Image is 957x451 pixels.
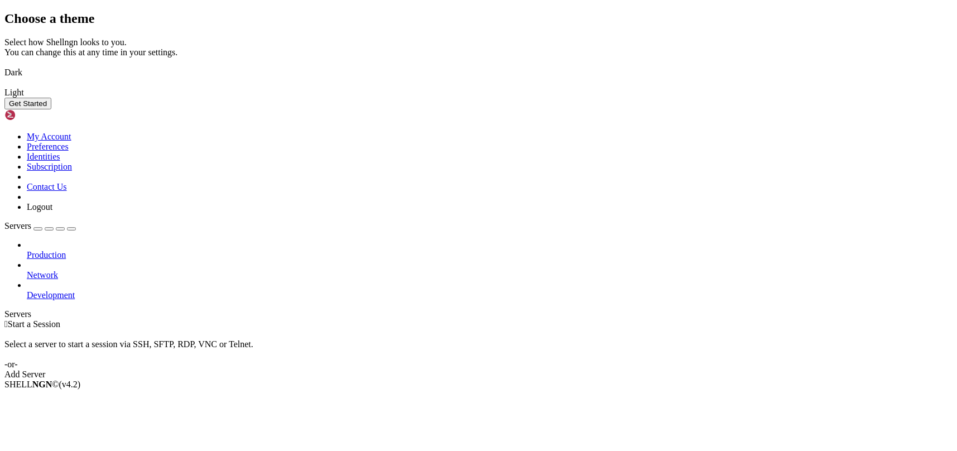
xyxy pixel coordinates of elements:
[4,11,953,26] h2: Choose a theme
[27,152,60,161] a: Identities
[27,270,953,280] a: Network
[27,290,953,300] a: Development
[27,260,953,280] li: Network
[4,98,51,109] button: Get Started
[4,37,953,57] div: Select how Shellngn looks to you. You can change this at any time in your settings.
[4,88,953,98] div: Light
[27,250,953,260] a: Production
[4,221,31,231] span: Servers
[59,380,81,389] span: 4.2.0
[27,240,953,260] li: Production
[27,182,67,191] a: Contact Us
[4,221,76,231] a: Servers
[27,290,75,300] span: Development
[4,319,8,329] span: 
[32,380,52,389] b: NGN
[4,370,953,380] div: Add Server
[27,202,52,212] a: Logout
[4,68,953,78] div: Dark
[27,132,71,141] a: My Account
[27,250,66,260] span: Production
[8,319,60,329] span: Start a Session
[27,280,953,300] li: Development
[4,380,80,389] span: SHELL ©
[4,109,69,121] img: Shellngn
[27,162,72,171] a: Subscription
[4,309,953,319] div: Servers
[4,329,953,370] div: Select a server to start a session via SSH, SFTP, RDP, VNC or Telnet. -or-
[27,270,58,280] span: Network
[27,142,69,151] a: Preferences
